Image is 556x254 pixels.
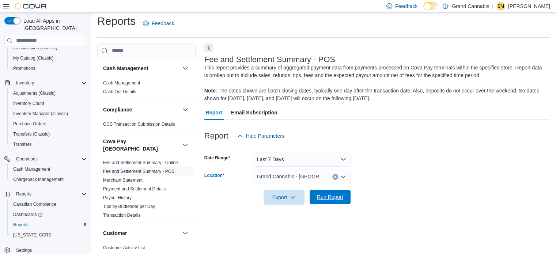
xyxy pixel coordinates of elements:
span: Inventory [16,80,34,86]
span: Purchase Orders [10,120,87,128]
a: Transfers (Classic) [10,130,53,139]
button: Inventory Manager (Classic) [7,109,90,119]
span: Fee and Settlement Summary - Online [103,160,178,166]
span: Hide Parameters [246,132,284,140]
div: Cash Management [97,79,196,99]
button: Operations [1,154,90,164]
img: Cova [15,3,48,10]
span: Reports [10,220,87,229]
button: Hide Parameters [234,129,287,143]
h3: Customer [103,230,127,237]
span: [US_STATE] CCRS [13,232,51,238]
a: Reports [10,220,31,229]
h3: Compliance [103,106,132,113]
a: Classification (Classic) [10,43,60,52]
a: Cash Management [103,80,140,86]
button: Purchase Orders [7,119,90,129]
span: Transaction Details [103,212,140,218]
button: Transfers [7,139,90,149]
span: Dashboards [10,210,87,219]
span: Reports [13,190,87,198]
span: Cash Out Details [103,89,136,95]
button: Cash Management [7,164,90,174]
a: Cash Management [10,165,53,174]
button: Compliance [181,105,190,114]
button: Cash Management [103,65,179,72]
span: Fee and Settlement Summary - POS [103,168,174,174]
button: Cova Pay [GEOGRAPHIC_DATA] [103,138,179,152]
button: Cash Management [181,64,190,73]
span: Inventory Manager (Classic) [13,111,68,117]
span: Classification (Classic) [13,45,57,51]
a: Feedback [140,16,177,31]
button: Canadian Compliance [7,199,90,209]
span: Payment and Settlement Details [103,186,166,192]
h3: Fee and Settlement Summary - POS [204,55,335,64]
span: Transfers [10,140,87,149]
button: [US_STATE] CCRS [7,230,90,240]
span: Inventory Count [13,101,44,106]
span: Canadian Compliance [10,200,87,209]
span: Adjustments (Classic) [13,90,56,96]
a: Canadian Compliance [10,200,59,209]
h3: Report [204,132,228,140]
span: Adjustments (Classic) [10,89,87,98]
a: Transfers [10,140,34,149]
button: Inventory Count [7,98,90,109]
h1: Reports [97,14,136,29]
button: Customer [181,229,190,238]
span: SM [498,2,504,11]
span: Inventory Count [10,99,87,108]
span: Payout History [103,195,132,201]
span: Transfers (Classic) [13,131,50,137]
a: Merchant Statement [103,178,143,183]
span: Tips by Budtender per Day [103,204,155,209]
span: Reports [16,191,31,197]
span: Report [206,105,222,120]
span: OCS Transaction Submission Details [103,121,175,127]
button: Customer [103,230,179,237]
span: Chargeback Management [13,177,64,182]
p: [PERSON_NAME] [508,2,550,11]
button: Next [204,43,213,52]
span: Purchase Orders [13,121,46,127]
span: Merchant Statement [103,177,143,183]
span: Transfers (Classic) [10,130,87,139]
a: Fee and Settlement Summary - Online [103,160,178,165]
a: Chargeback Management [10,175,67,184]
span: Feedback [152,20,174,27]
a: Payout History [103,195,132,200]
span: Operations [16,156,38,162]
a: [US_STATE] CCRS [10,231,54,239]
span: Dashboards [13,212,42,217]
button: Open list of options [340,174,346,180]
button: Compliance [103,106,179,113]
button: Reports [13,190,34,198]
a: Adjustments (Classic) [10,89,58,98]
span: Inventory Manager (Classic) [10,109,87,118]
span: My Catalog (Classic) [13,55,54,61]
button: Adjustments (Classic) [7,88,90,98]
a: Fee and Settlement Summary - POS [103,169,174,174]
label: Location [204,173,224,178]
span: Operations [13,155,87,163]
a: Promotions [10,64,38,73]
button: Promotions [7,63,90,73]
div: Compliance [97,120,196,132]
span: Canadian Compliance [13,201,56,207]
button: Inventory [13,79,37,87]
span: Classification (Classic) [10,43,87,52]
span: My Catalog (Classic) [10,54,87,62]
span: Customer Activity List [103,245,145,251]
button: Transfers (Classic) [7,129,90,139]
span: Export [268,190,300,205]
a: My Catalog (Classic) [10,54,57,62]
span: Run Report [317,193,343,201]
a: Dashboards [7,209,90,220]
button: Reports [1,189,90,199]
input: Dark Mode [423,2,439,10]
span: Transfers [13,141,31,147]
span: Feedback [395,3,417,10]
